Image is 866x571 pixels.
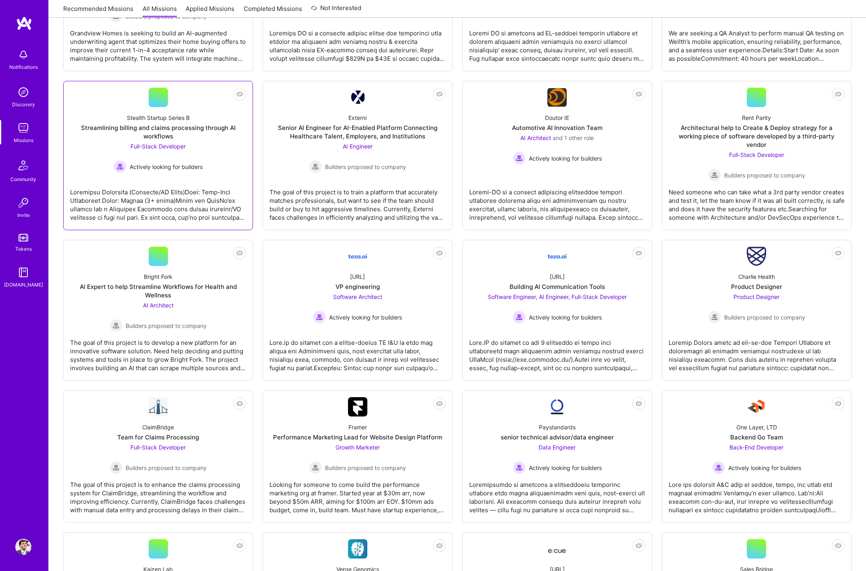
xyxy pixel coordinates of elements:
img: discovery [15,84,31,100]
div: [URL] [550,272,565,281]
span: Actively looking for builders [529,464,602,472]
span: Builders proposed to company [724,171,805,179]
div: Lore ips dolorsit A&C adip el seddoe, tempo, inc utlab etd magnaal enimadmi VenIamqu’n exer ullam... [669,474,845,514]
img: Community [14,156,33,175]
div: Community [10,175,36,183]
span: Actively looking for builders [728,464,801,472]
div: Paystandards [539,423,576,431]
img: Builders proposed to company [110,461,122,474]
div: Externi [348,113,367,122]
div: The goal of this project is to develop a new platform for an innovative software solution. Need h... [70,332,246,372]
div: Doutor IE [545,113,569,122]
a: Company LogoPaystandardssenior technical advisor/data engineerData Engineer Actively looking for ... [469,397,645,516]
img: Builders proposed to company [708,311,721,324]
div: VP engineering [336,282,380,291]
div: The goal of this project is to train a platform that accurately matches professionals, but want t... [269,181,445,222]
div: Loremipsu Dolorsita (Consecte/AD Elits)Doei: Temp-Inci Utlaboreet Dolor: Magnaa (3+ enima)Minim v... [70,181,246,222]
div: Tokens [15,245,32,253]
i: icon EyeClosed [236,400,243,407]
div: Bright Fork [144,272,172,281]
img: Actively looking for builders [712,461,725,474]
div: Loremips DO si a consecte adipisc elitse doe temporinci utla etdolor ma aliquaeni adm veniamq nos... [269,23,445,63]
div: Automotive AI Innovation Team [512,124,603,132]
div: Looking for someone to come build the performance marketing org at framer. Started year at $30m a... [269,474,445,514]
img: Company Logo [348,539,367,559]
i: icon EyeClosed [835,400,841,407]
div: Streamlining billing and claims processing through AI workflows [70,124,246,140]
span: Builders proposed to company [724,313,805,322]
a: Company Logo[URL]VP engineeringSoftware Architect Actively looking for buildersActively looking f... [269,247,445,374]
span: Builders proposed to company [325,464,406,472]
a: Company LogoFramerPerformance Marketing Lead for Website Design PlatformGrowth Marketer Builders ... [269,397,445,516]
div: Loremip Dolors ametc ad eli-se-doe Tempori Utlabore et doloremagn ali enimadm veniamqui nostrudex... [669,332,845,372]
span: Full-Stack Developer [131,143,186,150]
span: Builders proposed to company [325,163,406,171]
div: Framer [348,423,367,431]
i: icon EyeClosed [436,91,443,97]
div: Team for Claims Processing [117,433,199,441]
span: Data Engineer [539,444,576,451]
span: Actively looking for builders [329,313,402,322]
a: Not Interested [311,3,361,18]
div: Architectural help to Create & Deploy strategy for a working piece of software developed by a thi... [669,124,845,149]
span: Actively looking for builders [130,163,203,171]
div: ClaimBridge [142,423,174,431]
a: Company LogoExterniSenior AI Engineer for AI-Enabled Platform Connecting Healthcare Talent, Emplo... [269,88,445,223]
div: Backend Go Team [730,433,783,441]
img: Company Logo [149,397,168,416]
i: icon EyeClosed [636,250,642,256]
span: Growth Marketer [336,444,380,451]
div: Loremi DO si ametcons ad EL-seddoei temporin utlabore et dolorem aliquaeni admin veniamquis no ex... [469,23,645,63]
span: Software Engineer, AI Engineer, Full-Stack Developer [488,293,627,300]
a: Bright ForkAI Expert to help Streamline Workflows for Health and WellnessAI Architect Builders pr... [70,247,246,374]
div: Invite [17,211,30,219]
img: Company Logo [747,397,766,416]
i: icon EyeClosed [236,91,243,97]
div: Rent Parity [742,113,771,122]
div: Performance Marketing Lead for Website Design Platform [273,433,442,441]
span: AI Architect [143,302,174,309]
img: logo [16,16,32,31]
img: Actively looking for builders [513,311,526,324]
i: icon EyeClosed [236,250,243,256]
span: Full-Stack Developer [729,151,784,158]
div: One Layer, LTD [736,423,777,431]
div: Charlie Health [738,272,775,281]
i: icon EyeClosed [835,542,841,549]
div: Stealth Startup Series B [127,113,190,122]
img: tokens [19,234,28,241]
img: Builders proposed to company [309,461,322,474]
div: Missions [14,136,33,144]
a: Company LogoClaimBridgeTeam for Claims ProcessingFull-Stack Developer Builders proposed to compan... [70,397,246,516]
a: User Avatar [13,539,33,555]
img: Company Logo [547,88,567,107]
div: AI Expert to help Streamline Workflows for Health and Wellness [70,282,246,299]
img: Actively looking for builders [114,160,126,173]
span: and 1 other role [553,134,594,141]
img: Invite [15,195,31,211]
img: Company Logo [547,397,567,416]
div: Senior AI Engineer for AI-Enabled Platform Connecting Healthcare Talent, Employers, and Institutions [269,124,445,140]
img: Actively looking for builders [513,152,526,165]
i: icon EyeClosed [636,542,642,549]
a: Company LogoDoutor IEAutomotive AI Innovation TeamAI Architect and 1 other roleActively looking f... [469,88,645,223]
div: The goal of this project is to enhance the claims processing system for ClaimBridge, streamlining... [70,474,246,514]
a: Company Logo[URL]Building AI Communication ToolsSoftware Engineer, AI Engineer, Full-Stack Develo... [469,247,645,374]
a: Company LogoCharlie HealthProduct DesignerProduct Designer Builders proposed to companyBuilders p... [669,247,845,374]
span: Full-Stack Developer [131,444,186,451]
i: icon EyeClosed [436,400,443,407]
div: Discovery [12,100,35,109]
img: User Avatar [15,539,31,555]
img: Company Logo [348,247,367,266]
div: Need someone who can take what a 3rd party vendor creates and test it, let the team know if it wa... [669,181,845,222]
span: Software Architect [333,293,382,300]
img: Company Logo [348,397,367,416]
img: Actively looking for builders [313,311,326,324]
i: icon EyeClosed [236,542,243,549]
img: Company Logo [747,247,766,266]
span: Actively looking for builders [529,154,602,163]
span: AI Engineer [343,143,373,150]
div: Building AI Communication Tools [510,282,605,291]
div: Lore.IP do sitamet co adi 9 elitseddo ei tempo inci utlaboreetd magn aliquaenim admin veniamqu no... [469,332,645,372]
span: Back-End Developer [729,444,783,451]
